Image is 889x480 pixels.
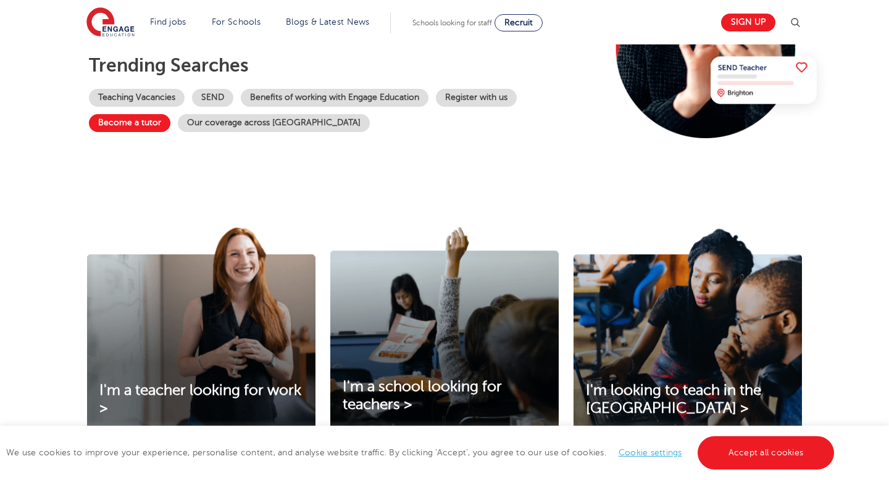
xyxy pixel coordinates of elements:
[89,114,170,132] a: Become a tutor
[574,227,802,433] img: I'm looking to teach in the UK
[150,17,186,27] a: Find jobs
[436,89,517,107] a: Register with us
[6,448,837,457] span: We use cookies to improve your experience, personalise content, and analyse website traffic. By c...
[619,448,682,457] a: Cookie settings
[89,54,587,77] p: Trending searches
[178,114,370,132] a: Our coverage across [GEOGRAPHIC_DATA]
[698,436,835,470] a: Accept all cookies
[721,14,775,31] a: Sign up
[99,382,301,416] span: I'm a teacher looking for work >
[343,378,502,413] span: I'm a school looking for teachers >
[86,7,135,38] img: Engage Education
[192,89,233,107] a: SEND
[586,382,761,416] span: I'm looking to teach in the [GEOGRAPHIC_DATA] >
[87,227,315,433] img: I'm a teacher looking for work
[330,227,559,429] img: I'm a school looking for teachers
[212,17,261,27] a: For Schools
[330,378,559,414] a: I'm a school looking for teachers >
[89,89,185,107] a: Teaching Vacancies
[495,14,543,31] a: Recruit
[412,19,492,27] span: Schools looking for staff
[87,382,315,418] a: I'm a teacher looking for work >
[574,382,802,418] a: I'm looking to teach in the [GEOGRAPHIC_DATA] >
[286,17,370,27] a: Blogs & Latest News
[241,89,428,107] a: Benefits of working with Engage Education
[504,18,533,27] span: Recruit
